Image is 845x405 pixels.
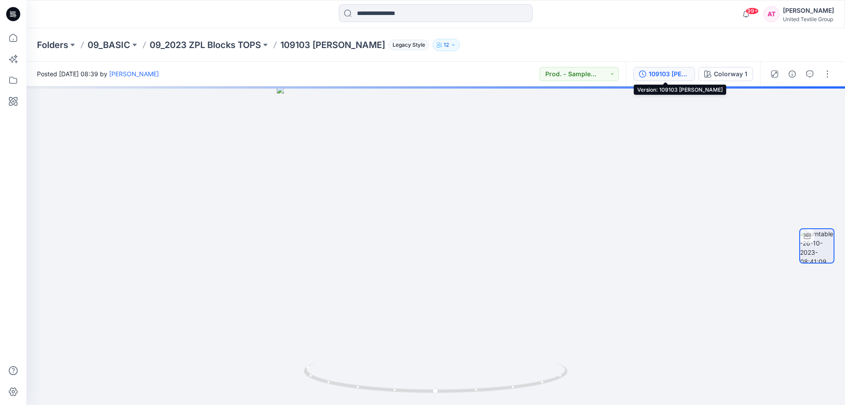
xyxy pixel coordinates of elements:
button: Details [785,67,799,81]
button: Legacy Style [385,39,429,51]
p: 109103 [PERSON_NAME] [280,39,385,51]
a: 09_BASIC [88,39,130,51]
button: Colorway 1 [698,67,753,81]
a: [PERSON_NAME] [109,70,159,78]
div: [PERSON_NAME] [783,5,834,16]
span: Posted [DATE] 08:39 by [37,69,159,78]
div: United Textile Group [783,16,834,22]
button: 109103 [PERSON_NAME] [633,67,695,81]
div: AT [764,6,779,22]
span: Legacy Style [389,40,429,50]
div: 109103 [PERSON_NAME] [649,69,689,79]
button: 12 [433,39,460,51]
div: Colorway 1 [714,69,747,79]
span: 99+ [746,7,759,15]
a: Folders [37,39,68,51]
a: 09_2023 ZPL Blocks TOPS [150,39,261,51]
p: 12 [444,40,449,50]
img: turntable-26-10-2023-08:41:09 [800,229,834,263]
